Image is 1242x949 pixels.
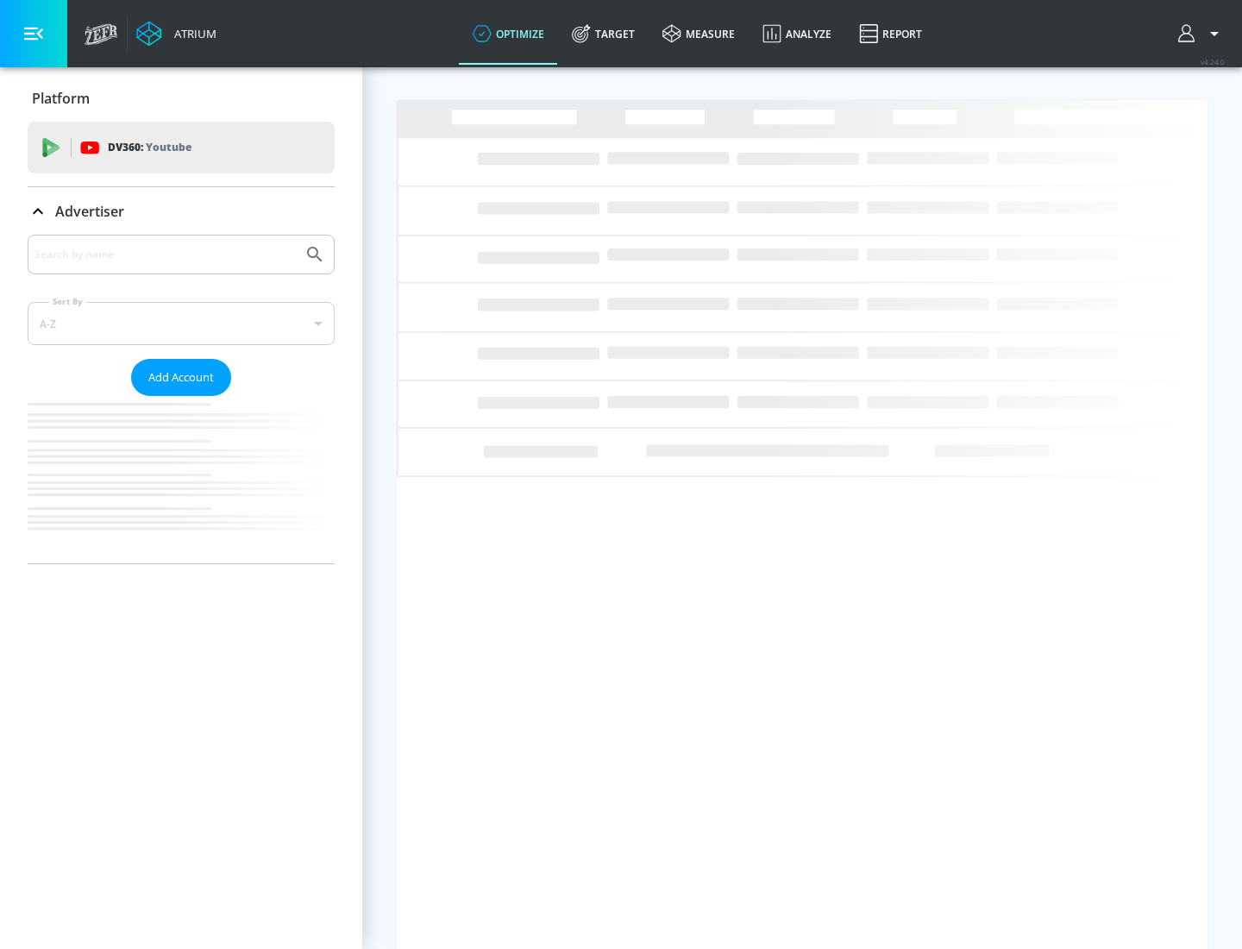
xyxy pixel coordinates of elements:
[55,202,124,221] p: Advertiser
[28,235,335,563] div: Advertiser
[28,74,335,123] div: Platform
[49,296,86,307] label: Sort By
[34,243,296,266] input: Search by name
[28,302,335,345] div: A-Z
[558,3,649,65] a: Target
[148,368,214,387] span: Add Account
[146,138,191,156] p: Youtube
[459,3,558,65] a: optimize
[28,122,335,173] div: DV360: Youtube
[28,187,335,236] div: Advertiser
[131,359,231,396] button: Add Account
[32,89,90,108] p: Platform
[28,396,335,563] nav: list of Advertiser
[1201,57,1225,66] span: v 4.24.0
[845,3,936,65] a: Report
[749,3,845,65] a: Analyze
[167,26,216,41] div: Atrium
[649,3,749,65] a: measure
[108,138,191,157] p: DV360:
[136,21,216,47] a: Atrium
